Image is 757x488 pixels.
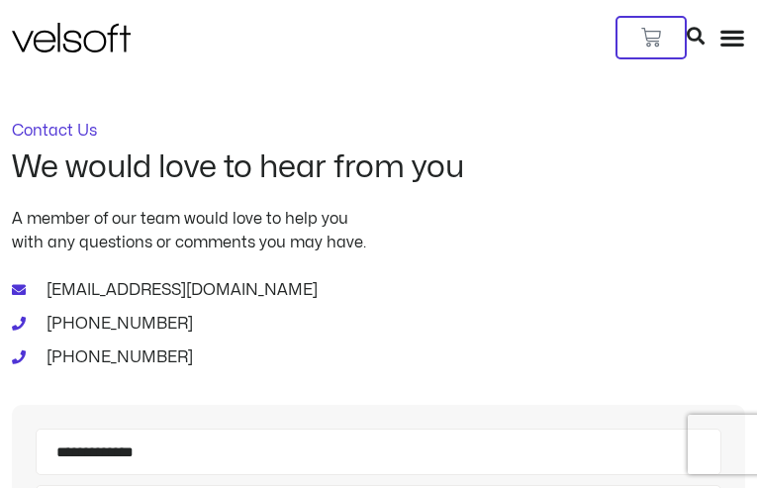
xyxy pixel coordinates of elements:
a: [EMAIL_ADDRESS][DOMAIN_NAME] [12,278,745,302]
h2: We would love to hear from you [12,150,745,184]
span: [EMAIL_ADDRESS][DOMAIN_NAME] [42,278,318,302]
p: A member of our team would love to help you with any questions or comments you may have. [12,207,745,254]
p: Contact Us [12,123,745,139]
img: Velsoft Training Materials [12,23,131,52]
span: [PHONE_NUMBER] [42,312,193,336]
span: [PHONE_NUMBER] [42,345,193,369]
div: Menu Toggle [719,25,745,50]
